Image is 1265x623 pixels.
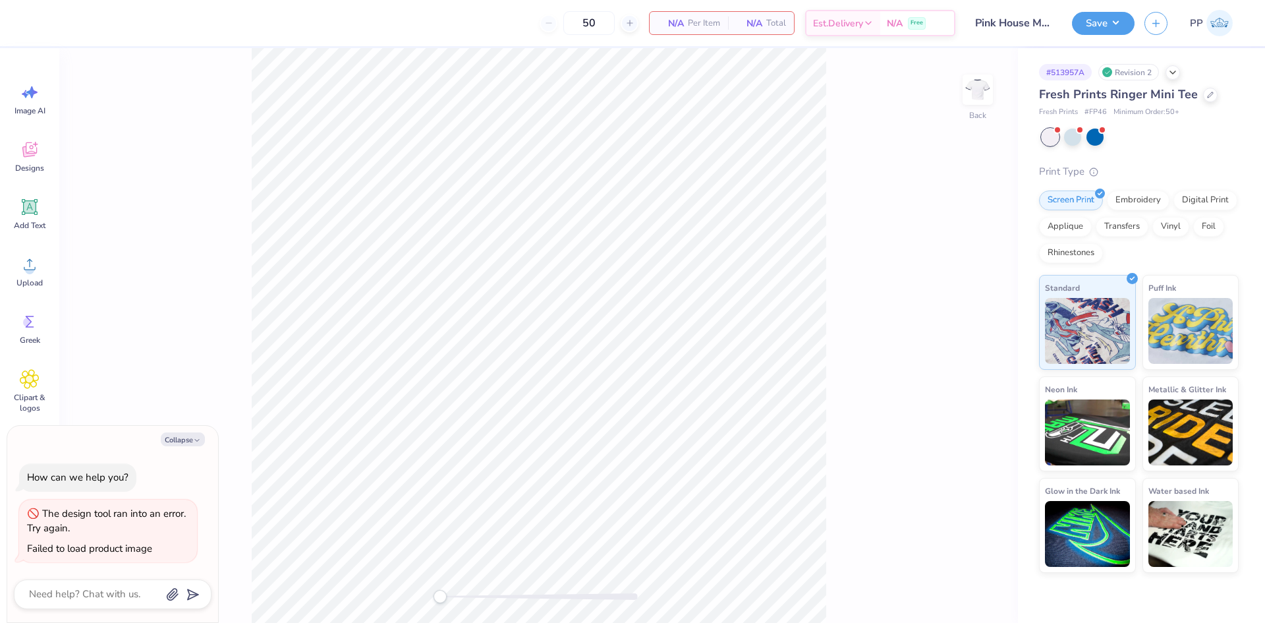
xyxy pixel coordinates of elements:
[658,16,684,30] span: N/A
[965,10,1062,36] input: Untitled Design
[1039,191,1103,210] div: Screen Print
[1039,164,1239,179] div: Print Type
[20,335,40,345] span: Greek
[1039,243,1103,263] div: Rhinestones
[1193,217,1224,237] div: Foil
[1152,217,1189,237] div: Vinyl
[14,220,45,231] span: Add Text
[1045,484,1120,498] span: Glow in the Dark Ink
[1148,400,1233,465] img: Metallic & Glitter Ink
[1045,298,1130,364] img: Standard
[969,109,986,121] div: Back
[1148,298,1233,364] img: Puff Ink
[1206,10,1233,36] img: Paolo Puzon
[1084,107,1107,118] span: # FP46
[15,163,44,173] span: Designs
[1148,382,1226,396] span: Metallic & Glitter Ink
[1148,484,1209,498] span: Water based Ink
[27,542,152,555] div: Failed to load product image
[911,18,923,28] span: Free
[563,11,615,35] input: – –
[688,16,720,30] span: Per Item
[1190,16,1203,31] span: PP
[1184,10,1239,36] a: PP
[1045,501,1130,567] img: Glow in the Dark Ink
[887,16,903,30] span: N/A
[27,471,128,484] div: How can we help you?
[813,16,863,30] span: Est. Delivery
[1039,64,1092,80] div: # 513957A
[1039,107,1078,118] span: Fresh Prints
[8,392,51,413] span: Clipart & logos
[1173,191,1237,210] div: Digital Print
[14,105,45,116] span: Image AI
[1148,281,1176,295] span: Puff Ink
[1039,86,1198,102] span: Fresh Prints Ringer Mini Tee
[736,16,762,30] span: N/A
[1072,12,1135,35] button: Save
[1113,107,1179,118] span: Minimum Order: 50 +
[161,432,205,446] button: Collapse
[434,590,447,603] div: Accessibility label
[766,16,786,30] span: Total
[1148,501,1233,567] img: Water based Ink
[1045,400,1130,465] img: Neon Ink
[965,76,991,103] img: Back
[1098,64,1159,80] div: Revision 2
[27,507,186,535] div: The design tool ran into an error. Try again.
[1045,281,1080,295] span: Standard
[16,278,43,288] span: Upload
[1045,382,1077,396] span: Neon Ink
[1096,217,1148,237] div: Transfers
[1107,191,1169,210] div: Embroidery
[1039,217,1092,237] div: Applique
